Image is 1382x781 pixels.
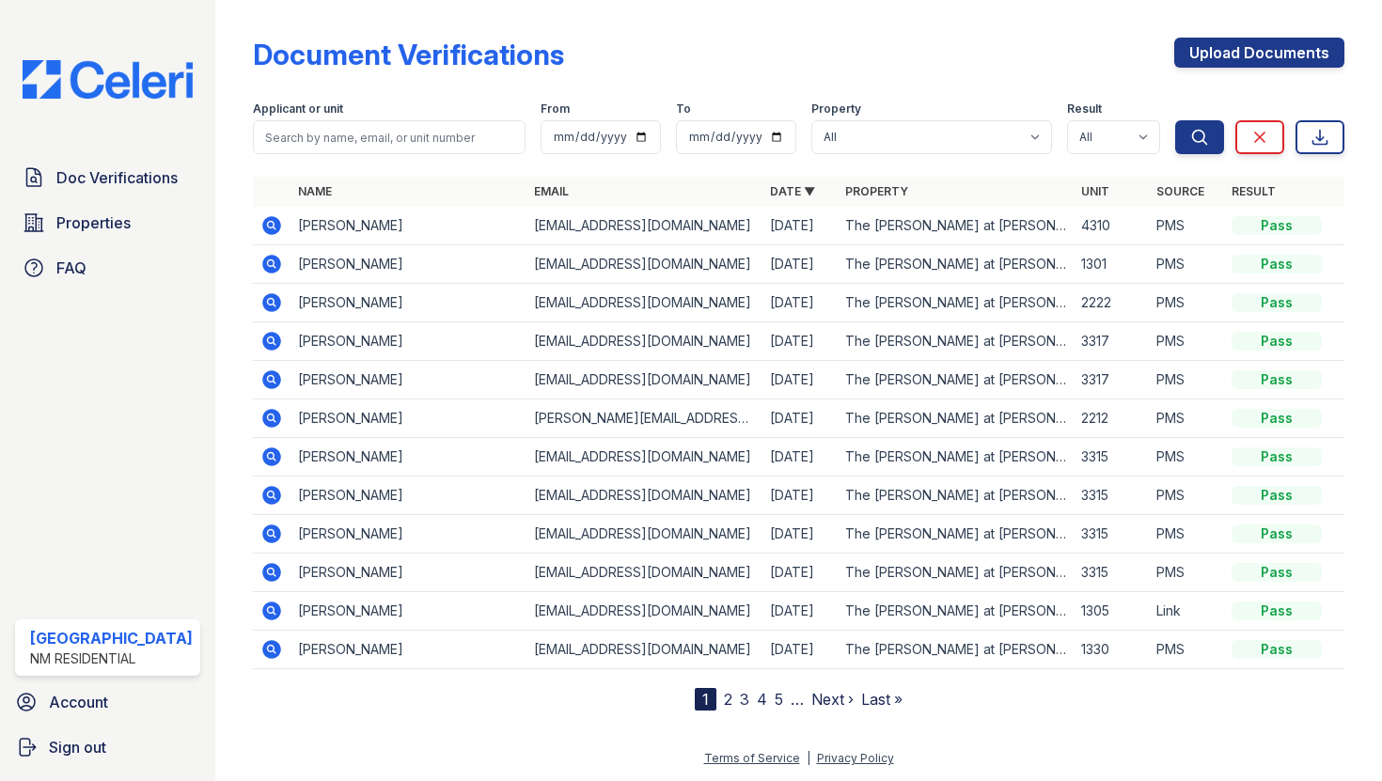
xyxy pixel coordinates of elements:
[1074,476,1149,515] td: 3315
[291,554,526,592] td: [PERSON_NAME]
[838,476,1074,515] td: The [PERSON_NAME] at [PERSON_NAME][GEOGRAPHIC_DATA]
[1232,640,1322,659] div: Pass
[838,284,1074,322] td: The [PERSON_NAME] at [PERSON_NAME][GEOGRAPHIC_DATA]
[8,683,208,721] a: Account
[838,515,1074,554] td: The [PERSON_NAME] at [PERSON_NAME][GEOGRAPHIC_DATA]
[291,284,526,322] td: [PERSON_NAME]
[1232,255,1322,273] div: Pass
[291,361,526,399] td: [PERSON_NAME]
[1149,284,1224,322] td: PMS
[534,184,569,198] a: Email
[838,245,1074,284] td: The [PERSON_NAME] at [PERSON_NAME][GEOGRAPHIC_DATA]
[56,257,86,279] span: FAQ
[1232,563,1322,582] div: Pass
[1149,361,1224,399] td: PMS
[1149,476,1224,515] td: PMS
[762,245,838,284] td: [DATE]
[30,649,193,668] div: NM Residential
[49,691,108,713] span: Account
[526,476,762,515] td: [EMAIL_ADDRESS][DOMAIN_NAME]
[724,690,732,709] a: 2
[1074,361,1149,399] td: 3317
[526,631,762,669] td: [EMAIL_ADDRESS][DOMAIN_NAME]
[526,284,762,322] td: [EMAIL_ADDRESS][DOMAIN_NAME]
[704,751,800,765] a: Terms of Service
[1232,293,1322,312] div: Pass
[1067,102,1102,117] label: Result
[526,592,762,631] td: [EMAIL_ADDRESS][DOMAIN_NAME]
[1149,245,1224,284] td: PMS
[676,102,691,117] label: To
[762,438,838,476] td: [DATE]
[291,631,526,669] td: [PERSON_NAME]
[838,438,1074,476] td: The [PERSON_NAME] at [PERSON_NAME][GEOGRAPHIC_DATA]
[1074,284,1149,322] td: 2222
[15,249,200,287] a: FAQ
[838,554,1074,592] td: The [PERSON_NAME] at [PERSON_NAME][GEOGRAPHIC_DATA]
[838,207,1074,245] td: The [PERSON_NAME] at [PERSON_NAME][GEOGRAPHIC_DATA]
[762,207,838,245] td: [DATE]
[1074,515,1149,554] td: 3315
[291,207,526,245] td: [PERSON_NAME]
[1149,399,1224,438] td: PMS
[762,476,838,515] td: [DATE]
[762,631,838,669] td: [DATE]
[1149,592,1224,631] td: Link
[762,592,838,631] td: [DATE]
[838,592,1074,631] td: The [PERSON_NAME] at [PERSON_NAME][GEOGRAPHIC_DATA]
[1074,592,1149,631] td: 1305
[861,690,903,709] a: Last »
[1074,438,1149,476] td: 3315
[15,204,200,242] a: Properties
[1232,332,1322,351] div: Pass
[8,728,208,766] a: Sign out
[1149,438,1224,476] td: PMS
[526,207,762,245] td: [EMAIL_ADDRESS][DOMAIN_NAME]
[526,361,762,399] td: [EMAIL_ADDRESS][DOMAIN_NAME]
[770,184,815,198] a: Date ▼
[253,38,564,71] div: Document Verifications
[1232,524,1322,543] div: Pass
[1232,184,1276,198] a: Result
[1149,207,1224,245] td: PMS
[838,631,1074,669] td: The [PERSON_NAME] at [PERSON_NAME][GEOGRAPHIC_DATA]
[838,399,1074,438] td: The [PERSON_NAME] at [PERSON_NAME][GEOGRAPHIC_DATA]
[762,322,838,361] td: [DATE]
[541,102,570,117] label: From
[291,476,526,515] td: [PERSON_NAME]
[762,554,838,592] td: [DATE]
[811,690,854,709] a: Next ›
[845,184,908,198] a: Property
[1149,515,1224,554] td: PMS
[526,245,762,284] td: [EMAIL_ADDRESS][DOMAIN_NAME]
[1074,631,1149,669] td: 1330
[1074,399,1149,438] td: 2212
[49,736,106,758] span: Sign out
[1156,184,1204,198] a: Source
[775,690,783,709] a: 5
[291,322,526,361] td: [PERSON_NAME]
[817,751,894,765] a: Privacy Policy
[291,399,526,438] td: [PERSON_NAME]
[762,399,838,438] td: [DATE]
[1149,322,1224,361] td: PMS
[56,166,178,189] span: Doc Verifications
[811,102,861,117] label: Property
[1149,631,1224,669] td: PMS
[740,690,749,709] a: 3
[762,515,838,554] td: [DATE]
[526,554,762,592] td: [EMAIL_ADDRESS][DOMAIN_NAME]
[15,159,200,196] a: Doc Verifications
[253,102,343,117] label: Applicant or unit
[8,60,208,99] img: CE_Logo_Blue-a8612792a0a2168367f1c8372b55b34899dd931a85d93a1a3d3e32e68fde9ad4.png
[253,120,526,154] input: Search by name, email, or unit number
[526,515,762,554] td: [EMAIL_ADDRESS][DOMAIN_NAME]
[791,688,804,711] span: …
[291,438,526,476] td: [PERSON_NAME]
[526,399,762,438] td: [PERSON_NAME][EMAIL_ADDRESS][PERSON_NAME][DOMAIN_NAME]
[291,515,526,554] td: [PERSON_NAME]
[1081,184,1109,198] a: Unit
[807,751,810,765] div: |
[298,184,332,198] a: Name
